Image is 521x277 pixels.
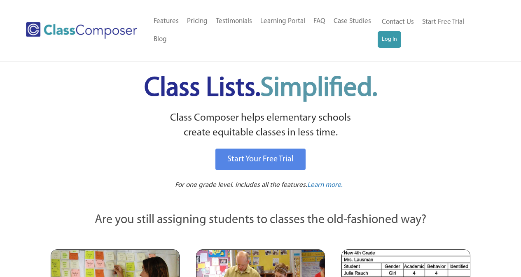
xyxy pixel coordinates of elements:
p: Class Composer helps elementary schools create equitable classes in less time. [49,111,472,141]
a: Case Studies [329,12,375,30]
a: Testimonials [212,12,256,30]
a: Learning Portal [256,12,309,30]
a: Features [150,12,183,30]
span: For one grade level. Includes all the features. [175,182,307,189]
span: Start Your Free Trial [227,155,294,163]
nav: Header Menu [378,13,489,48]
a: Contact Us [378,13,418,31]
a: Start Free Trial [418,13,468,32]
p: Are you still assigning students to classes the old-fashioned way? [51,211,471,229]
span: Class Lists. [144,75,377,102]
a: Pricing [183,12,212,30]
a: Blog [150,30,171,49]
a: FAQ [309,12,329,30]
span: Simplified. [260,75,377,102]
a: Learn more. [307,180,343,191]
nav: Header Menu [150,12,378,49]
span: Learn more. [307,182,343,189]
img: Class Composer [26,22,137,39]
a: Log In [378,31,401,48]
a: Start Your Free Trial [215,149,306,170]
